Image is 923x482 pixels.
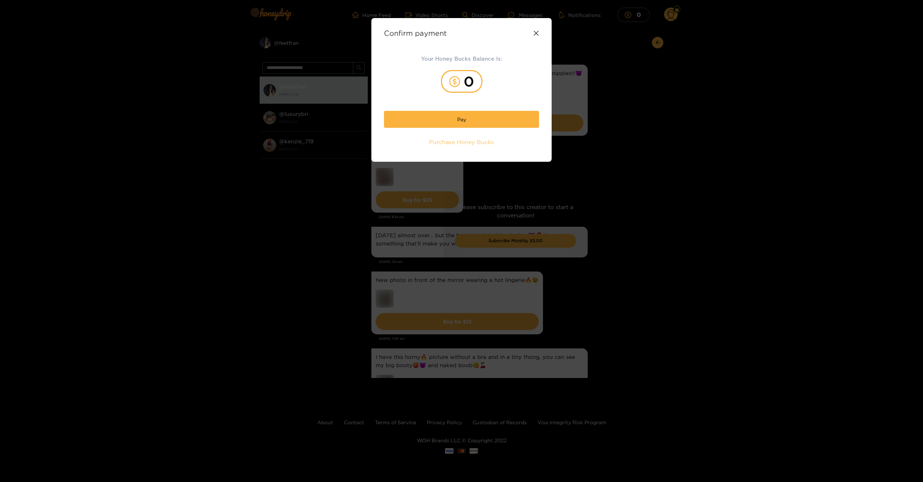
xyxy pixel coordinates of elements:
[441,70,482,93] div: 0
[429,138,494,146] span: Purchase Honey Bucks
[384,55,539,63] h2: Your Honey Bucks Balance Is:
[384,29,447,37] strong: Confirm payment
[449,76,460,87] span: dollar
[422,135,501,149] button: Purchase Honey Bucks
[384,111,539,128] button: Pay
